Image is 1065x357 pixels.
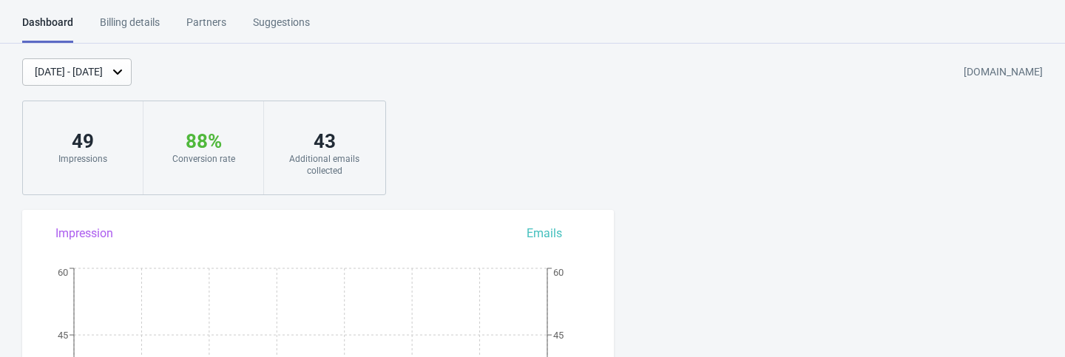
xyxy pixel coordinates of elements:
div: Billing details [100,15,160,41]
div: 49 [38,129,128,153]
div: [DATE] - [DATE] [35,64,103,80]
div: Additional emails collected [279,153,370,177]
div: 88 % [158,129,248,153]
tspan: 60 [553,267,564,278]
tspan: 45 [553,330,564,341]
div: Partners [186,15,226,41]
div: Suggestions [253,15,310,41]
tspan: 60 [58,267,68,278]
div: [DOMAIN_NAME] [964,59,1043,86]
div: Dashboard [22,15,73,43]
div: Conversion rate [158,153,248,165]
div: Impressions [38,153,128,165]
tspan: 45 [58,330,68,341]
div: 43 [279,129,370,153]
